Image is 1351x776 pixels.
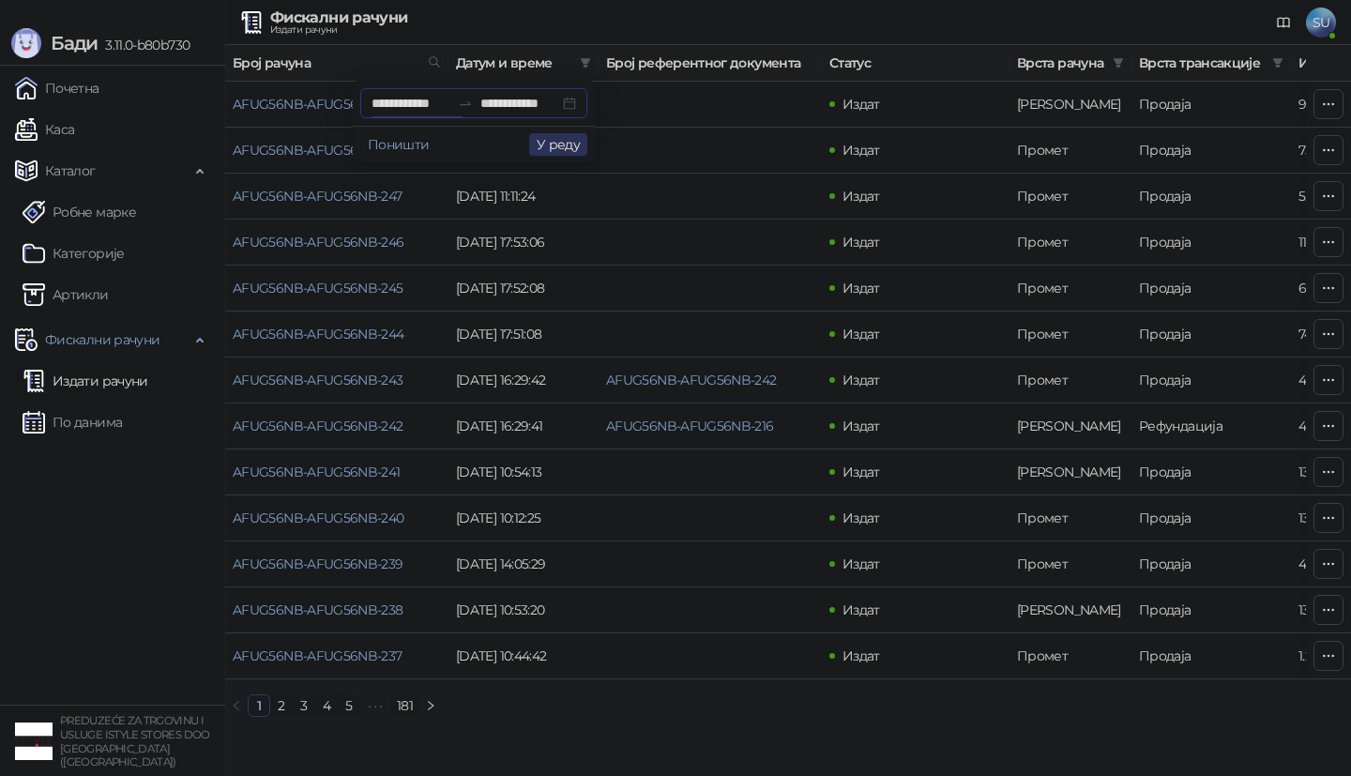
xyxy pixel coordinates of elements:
[1131,82,1291,128] td: Продаја
[1268,49,1287,77] span: filter
[233,234,404,251] a: AFUG56NB-AFUG56NB-246
[1131,358,1291,403] td: Продаја
[606,418,774,434] a: AFUG56NB-AFUG56NB-216
[1131,495,1291,541] td: Продаја
[448,449,599,495] td: [DATE] 10:54:13
[458,96,473,111] span: swap-right
[842,188,880,205] span: Издат
[225,45,448,82] th: Број рачуна
[1009,403,1131,449] td: Аванс
[842,510,880,526] span: Издат
[233,326,404,342] a: AFUG56NB-AFUG56NB-244
[225,312,448,358] td: AFUG56NB-AFUG56NB-244
[448,266,599,312] td: [DATE] 17:52:08
[448,220,599,266] td: [DATE] 17:53:06
[842,96,880,113] span: Издат
[842,234,880,251] span: Издат
[339,695,359,716] a: 5
[529,133,587,156] button: У реду
[1131,541,1291,587] td: Продаја
[225,358,448,403] td: AFUG56NB-AFUG56NB-243
[448,633,599,679] td: [DATE] 10:44:42
[270,10,407,25] div: Фискални рачуни
[448,312,599,358] td: [DATE] 17:51:08
[270,25,407,35] div: Издати рачуни
[456,53,572,73] span: Датум и време
[271,695,292,716] a: 2
[45,321,159,358] span: Фискални рачуни
[1009,220,1131,266] td: Промет
[233,647,402,664] a: AFUG56NB-AFUG56NB-237
[1131,587,1291,633] td: Продаја
[233,53,420,73] span: Број рачуна
[233,280,403,297] a: AFUG56NB-AFUG56NB-245
[315,694,338,717] li: 4
[225,541,448,587] td: AFUG56NB-AFUG56NB-239
[842,280,880,297] span: Издат
[225,174,448,220] td: AFUG56NB-AFUG56NB-247
[842,647,880,664] span: Издат
[1131,449,1291,495] td: Продаја
[233,418,403,434] a: AFUG56NB-AFUG56NB-242
[1139,53,1265,73] span: Врста трансакције
[249,695,269,716] a: 1
[225,694,248,717] li: Претходна страна
[15,111,74,148] a: Каса
[1009,541,1131,587] td: Промет
[448,174,599,220] td: [DATE] 11:11:24
[1131,128,1291,174] td: Продаја
[233,464,401,480] a: AFUG56NB-AFUG56NB-241
[1009,174,1131,220] td: Промет
[338,694,360,717] li: 5
[606,372,777,388] a: AFUG56NB-AFUG56NB-242
[98,37,190,53] span: 3.11.0-b80b730
[51,32,98,54] span: Бади
[15,723,53,760] img: 64x64-companyLogo-77b92cf4-9946-4f36-9751-bf7bb5fd2c7d.png
[842,326,880,342] span: Издат
[225,82,448,128] td: AFUG56NB-AFUG56NB-249
[225,694,248,717] button: left
[15,69,99,107] a: Почетна
[419,694,442,717] li: Следећа страна
[360,133,437,156] button: Поништи
[842,418,880,434] span: Издат
[225,495,448,541] td: AFUG56NB-AFUG56NB-240
[448,495,599,541] td: [DATE] 10:12:25
[23,362,148,400] a: Издати рачуни
[233,555,403,572] a: AFUG56NB-AFUG56NB-239
[225,587,448,633] td: AFUG56NB-AFUG56NB-238
[23,283,45,306] img: Artikli
[1009,266,1131,312] td: Промет
[23,403,122,441] a: По данима
[293,694,315,717] li: 3
[1268,8,1298,38] a: Документација
[233,510,404,526] a: AFUG56NB-AFUG56NB-240
[1009,82,1131,128] td: Аванс
[1131,633,1291,679] td: Продаја
[1272,57,1283,68] span: filter
[1009,587,1131,633] td: Аванс
[448,541,599,587] td: [DATE] 14:05:29
[448,403,599,449] td: [DATE] 16:29:41
[23,235,125,272] a: Категорије
[842,601,880,618] span: Издат
[225,128,448,174] td: AFUG56NB-AFUG56NB-248
[231,700,242,711] span: left
[1131,45,1291,82] th: Врста трансакције
[360,694,390,717] li: Следећих 5 Страна
[1109,49,1128,77] span: filter
[1306,8,1336,38] span: SU
[225,266,448,312] td: AFUG56NB-AFUG56NB-245
[233,96,404,113] a: AFUG56NB-AFUG56NB-249
[225,633,448,679] td: AFUG56NB-AFUG56NB-237
[60,714,210,768] small: PREDUZEĆE ZA TRGOVINU I USLUGE ISTYLE STORES DOO [GEOGRAPHIC_DATA] ([GEOGRAPHIC_DATA])
[23,276,109,313] a: ArtikliАртикли
[233,142,404,159] a: AFUG56NB-AFUG56NB-248
[1131,312,1291,358] td: Продаја
[225,449,448,495] td: AFUG56NB-AFUG56NB-241
[1131,403,1291,449] td: Рефундација
[11,28,41,58] img: Logo
[458,96,473,111] span: to
[822,45,1009,82] th: Статус
[419,694,442,717] button: right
